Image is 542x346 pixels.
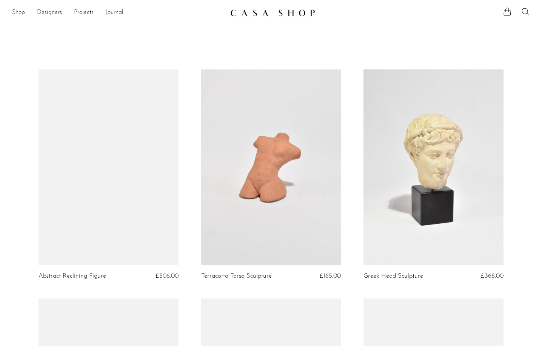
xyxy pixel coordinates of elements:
nav: Desktop navigation [12,6,224,19]
a: Shop [12,8,25,18]
span: £368.00 [481,273,504,279]
a: Journal [106,8,123,18]
span: £506.00 [156,273,179,279]
a: Projects [74,8,94,18]
a: Greek Head Sculpture [363,273,423,280]
ul: NEW HEADER MENU [12,6,224,19]
span: £165.00 [320,273,341,279]
a: Abstract Reclining Figure [38,273,106,280]
a: Designers [37,8,62,18]
a: Terracotta Torso Sculpture [201,273,272,280]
